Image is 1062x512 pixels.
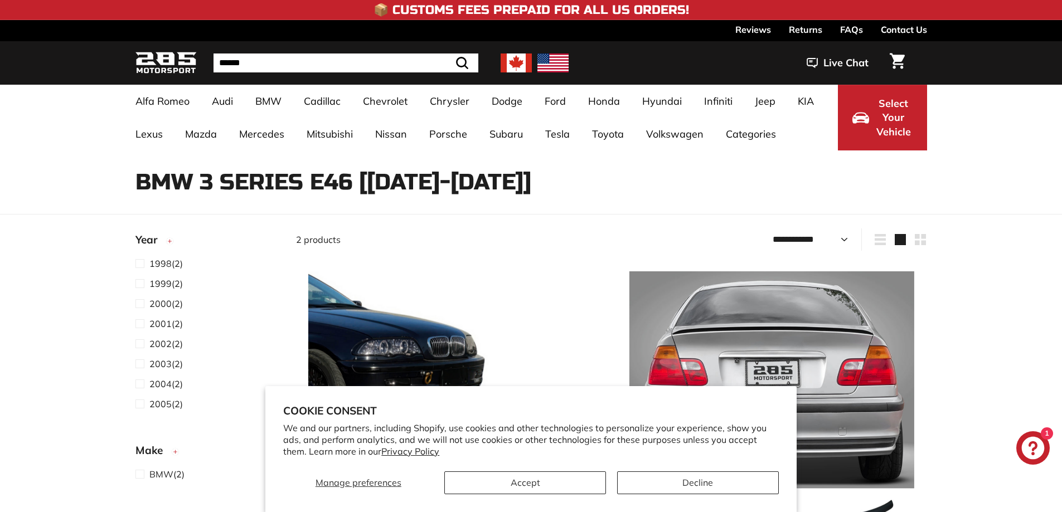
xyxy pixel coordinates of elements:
[534,85,577,118] a: Ford
[352,85,419,118] a: Chevrolet
[581,118,635,150] a: Toyota
[316,477,401,488] span: Manage preferences
[481,85,534,118] a: Dodge
[617,471,779,494] button: Decline
[149,357,183,370] span: (2)
[693,85,744,118] a: Infiniti
[228,118,295,150] a: Mercedes
[214,53,478,72] input: Search
[735,20,771,39] a: Reviews
[792,49,883,77] button: Live Chat
[787,85,825,118] a: KIA
[418,118,478,150] a: Porsche
[838,85,927,150] button: Select Your Vehicle
[135,442,171,459] span: Make
[149,358,172,369] span: 2003
[635,118,715,150] a: Volkswagen
[149,318,172,329] span: 2001
[124,85,201,118] a: Alfa Romeo
[201,85,244,118] a: Audi
[840,20,863,39] a: FAQs
[789,20,822,39] a: Returns
[135,232,166,248] span: Year
[149,277,183,290] span: (2)
[444,471,606,494] button: Accept
[478,118,534,150] a: Subaru
[883,44,911,82] a: Cart
[149,297,183,310] span: (2)
[149,378,172,389] span: 2004
[149,298,172,309] span: 2000
[149,278,172,289] span: 1999
[631,85,693,118] a: Hyundai
[124,118,174,150] a: Lexus
[534,118,581,150] a: Tesla
[823,56,869,70] span: Live Chat
[135,439,278,467] button: Make
[149,469,173,480] span: BMW
[295,118,364,150] a: Mitsubishi
[149,467,185,481] span: (2)
[296,233,612,246] div: 2 products
[283,471,433,494] button: Manage preferences
[419,85,481,118] a: Chrysler
[135,170,927,194] h1: BMW 3 Series E46 [[DATE]-[DATE]]
[149,337,183,350] span: (2)
[135,228,278,256] button: Year
[744,85,787,118] a: Jeep
[174,118,228,150] a: Mazda
[149,317,183,330] span: (2)
[293,85,352,118] a: Cadillac
[149,257,183,270] span: (2)
[577,85,631,118] a: Honda
[244,85,293,118] a: BMW
[381,446,439,457] a: Privacy Policy
[881,20,927,39] a: Contact Us
[715,118,787,150] a: Categories
[1013,431,1053,467] inbox-online-store-chat: Shopify online store chat
[875,96,913,139] span: Select Your Vehicle
[149,397,183,411] span: (2)
[283,404,779,417] h2: Cookie consent
[283,422,779,457] p: We and our partners, including Shopify, use cookies and other technologies to personalize your ex...
[135,50,197,76] img: Logo_285_Motorsport_areodynamics_components
[149,377,183,391] span: (2)
[149,258,172,269] span: 1998
[364,118,418,150] a: Nissan
[374,3,689,17] h4: 📦 Customs Fees Prepaid for All US Orders!
[149,398,172,409] span: 2005
[149,338,172,349] span: 2002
